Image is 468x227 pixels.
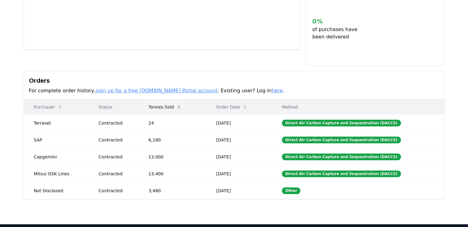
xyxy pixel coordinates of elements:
[24,165,89,182] td: Mitsui OSK Lines
[138,114,206,131] td: 24
[282,170,401,177] div: Direct Air Carbon Capture and Sequestration (DACCS)
[24,114,89,131] td: Terraset
[24,131,89,148] td: SAP
[143,101,186,113] button: Tonnes Sold
[271,88,282,94] a: here
[99,120,134,126] div: Contracted
[99,171,134,177] div: Contracted
[138,165,206,182] td: 13,400
[99,154,134,160] div: Contracted
[29,87,439,94] p: For complete order history, . Existing user? Log in .
[29,101,67,113] button: Purchaser
[211,101,253,113] button: Order Date
[277,104,439,110] p: Method
[282,187,301,194] div: Other
[138,182,206,199] td: 3,480
[24,148,89,165] td: Capgemini
[24,182,89,199] td: Not Disclosed
[206,182,272,199] td: [DATE]
[29,76,439,85] h3: Orders
[138,148,206,165] td: 13,000
[282,153,401,160] div: Direct Air Carbon Capture and Sequestration (DACCS)
[99,137,134,143] div: Contracted
[138,131,206,148] td: 6,180
[312,26,362,41] p: of purchases have been delivered
[206,114,272,131] td: [DATE]
[96,88,218,94] a: sign up for a free [DOMAIN_NAME] Portal account
[94,104,134,110] p: Status
[206,148,272,165] td: [DATE]
[282,120,401,126] div: Direct Air Carbon Capture and Sequestration (DACCS)
[312,17,362,26] h3: 0 %
[206,131,272,148] td: [DATE]
[99,188,134,194] div: Contracted
[206,165,272,182] td: [DATE]
[282,137,401,143] div: Direct Air Carbon Capture and Sequestration (DACCS)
